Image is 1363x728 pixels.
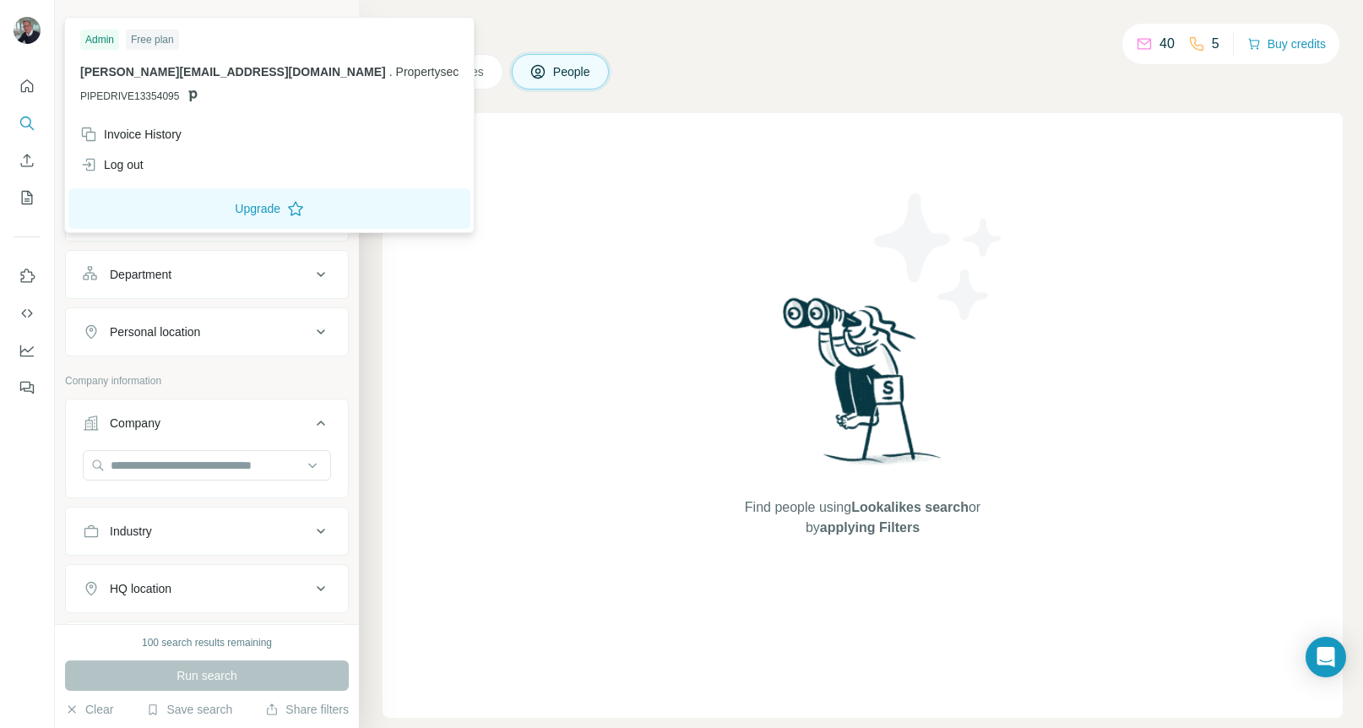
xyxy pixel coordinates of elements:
[851,500,969,514] span: Lookalikes search
[80,89,179,104] span: PIPEDRIVE13354095
[146,701,232,718] button: Save search
[142,635,272,650] div: 100 search results remaining
[65,373,349,388] p: Company information
[14,71,41,101] button: Quick start
[66,511,348,551] button: Industry
[66,254,348,295] button: Department
[110,266,171,283] div: Department
[14,261,41,291] button: Use Surfe on LinkedIn
[65,15,118,30] div: New search
[820,520,920,535] span: applying Filters
[775,293,951,481] img: Surfe Illustration - Woman searching with binoculars
[389,65,393,79] span: .
[65,701,113,718] button: Clear
[383,20,1343,44] h4: Search
[396,65,459,79] span: Propertysec
[14,17,41,44] img: Avatar
[14,335,41,366] button: Dashboard
[1159,34,1175,54] p: 40
[863,181,1015,333] img: Surfe Illustration - Stars
[66,312,348,352] button: Personal location
[727,497,997,538] span: Find people using or by
[14,145,41,176] button: Enrich CSV
[14,108,41,139] button: Search
[68,188,470,229] button: Upgrade
[66,568,348,609] button: HQ location
[110,580,171,597] div: HQ location
[265,701,349,718] button: Share filters
[126,30,179,50] div: Free plan
[80,156,144,173] div: Log out
[80,126,182,143] div: Invoice History
[1212,34,1219,54] p: 5
[80,30,119,50] div: Admin
[294,10,359,35] button: Hide
[14,182,41,213] button: My lists
[110,415,160,432] div: Company
[80,65,386,79] span: [PERSON_NAME][EMAIL_ADDRESS][DOMAIN_NAME]
[1247,32,1326,56] button: Buy credits
[1306,637,1346,677] div: Open Intercom Messenger
[66,403,348,450] button: Company
[110,323,200,340] div: Personal location
[14,372,41,403] button: Feedback
[14,298,41,329] button: Use Surfe API
[553,63,592,80] span: People
[110,523,152,540] div: Industry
